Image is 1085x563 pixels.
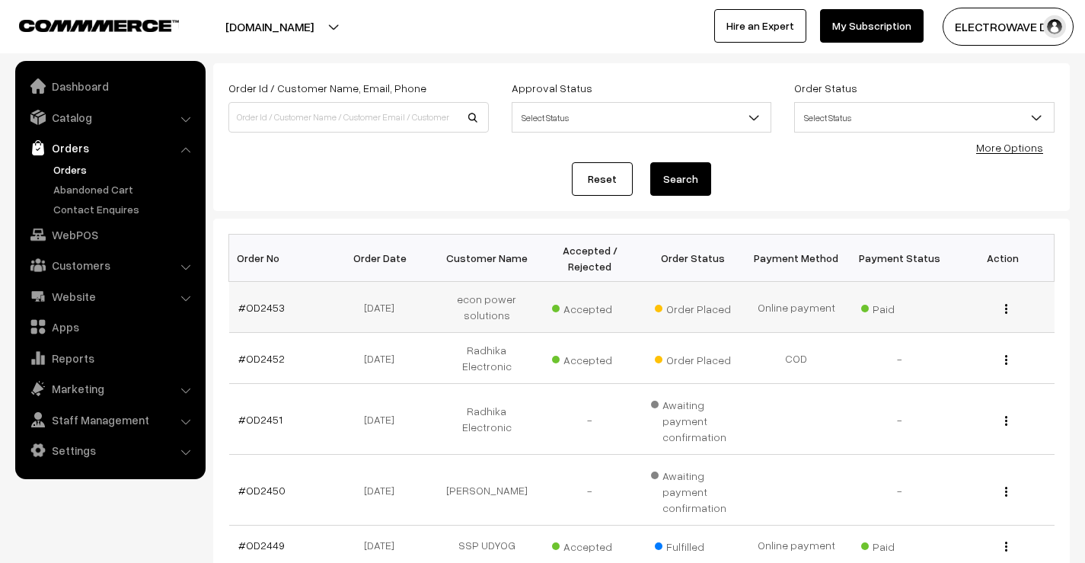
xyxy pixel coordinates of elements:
[552,348,628,368] span: Accepted
[572,162,633,196] a: Reset
[651,464,736,516] span: Awaiting payment confirmation
[238,484,286,497] a: #OD2450
[655,535,731,555] span: Fulfilled
[655,297,731,317] span: Order Placed
[745,235,848,282] th: Payment Method
[19,406,200,433] a: Staff Management
[228,102,489,133] input: Order Id / Customer Name / Customer Email / Customer Phone
[976,141,1043,154] a: More Options
[19,283,200,310] a: Website
[745,333,848,384] td: COD
[512,102,772,133] span: Select Status
[848,455,952,526] td: -
[1005,416,1007,426] img: Menu
[172,8,367,46] button: [DOMAIN_NAME]
[820,9,924,43] a: My Subscription
[714,9,806,43] a: Hire an Expert
[238,301,285,314] a: #OD2453
[332,384,436,455] td: [DATE]
[19,104,200,131] a: Catalog
[19,344,200,372] a: Reports
[332,333,436,384] td: [DATE]
[951,235,1055,282] th: Action
[436,235,539,282] th: Customer Name
[655,348,731,368] span: Order Placed
[848,235,952,282] th: Payment Status
[19,134,200,162] a: Orders
[49,201,200,217] a: Contact Enquires
[19,15,152,34] a: COMMMERCE
[436,384,539,455] td: Radhika Electronic
[538,384,642,455] td: -
[512,80,592,96] label: Approval Status
[238,413,282,426] a: #OD2451
[332,282,436,333] td: [DATE]
[229,235,333,282] th: Order No
[552,535,628,555] span: Accepted
[795,104,1054,131] span: Select Status
[19,437,200,464] a: Settings
[538,455,642,526] td: -
[650,162,711,196] button: Search
[436,282,539,333] td: econ power solutions
[238,352,285,365] a: #OD2452
[49,181,200,197] a: Abandoned Cart
[19,313,200,341] a: Apps
[1043,15,1066,38] img: user
[1005,542,1007,552] img: Menu
[745,282,848,333] td: Online payment
[861,535,937,555] span: Paid
[651,393,736,445] span: Awaiting payment confirmation
[794,102,1055,133] span: Select Status
[642,235,745,282] th: Order Status
[436,455,539,526] td: [PERSON_NAME]
[943,8,1074,46] button: ELECTROWAVE DE…
[436,333,539,384] td: Radhika Electronic
[538,235,642,282] th: Accepted / Rejected
[1005,487,1007,497] img: Menu
[848,333,952,384] td: -
[794,80,857,96] label: Order Status
[512,104,771,131] span: Select Status
[19,251,200,279] a: Customers
[861,297,937,317] span: Paid
[228,80,426,96] label: Order Id / Customer Name, Email, Phone
[552,297,628,317] span: Accepted
[332,235,436,282] th: Order Date
[1005,355,1007,365] img: Menu
[19,375,200,402] a: Marketing
[19,221,200,248] a: WebPOS
[19,20,179,31] img: COMMMERCE
[49,162,200,178] a: Orders
[848,384,952,455] td: -
[19,72,200,100] a: Dashboard
[238,539,285,552] a: #OD2449
[332,455,436,526] td: [DATE]
[1005,304,1007,314] img: Menu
